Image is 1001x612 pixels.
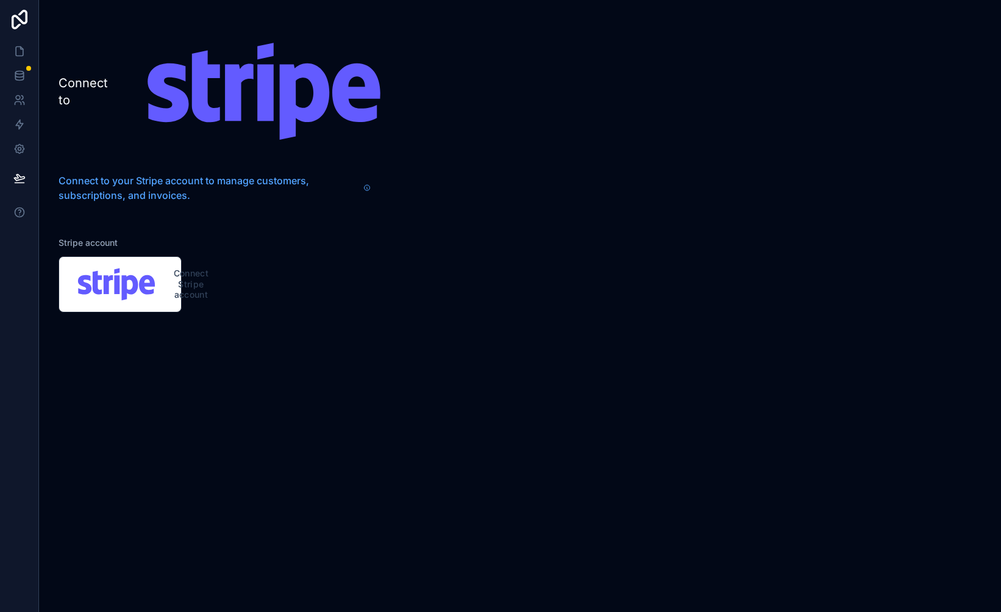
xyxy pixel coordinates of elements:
label: Stripe account [59,237,371,249]
span: Connect to [59,74,108,109]
span: Connect to your Stripe account to manage customers, subscriptions, and invoices. [59,173,358,203]
img: Stripe Logo [66,261,166,308]
img: Stripe logo [113,20,415,164]
button: Connect Stripe account [59,256,182,312]
a: Connect to your Stripe account to manage customers, subscriptions, and invoices. [59,173,371,203]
